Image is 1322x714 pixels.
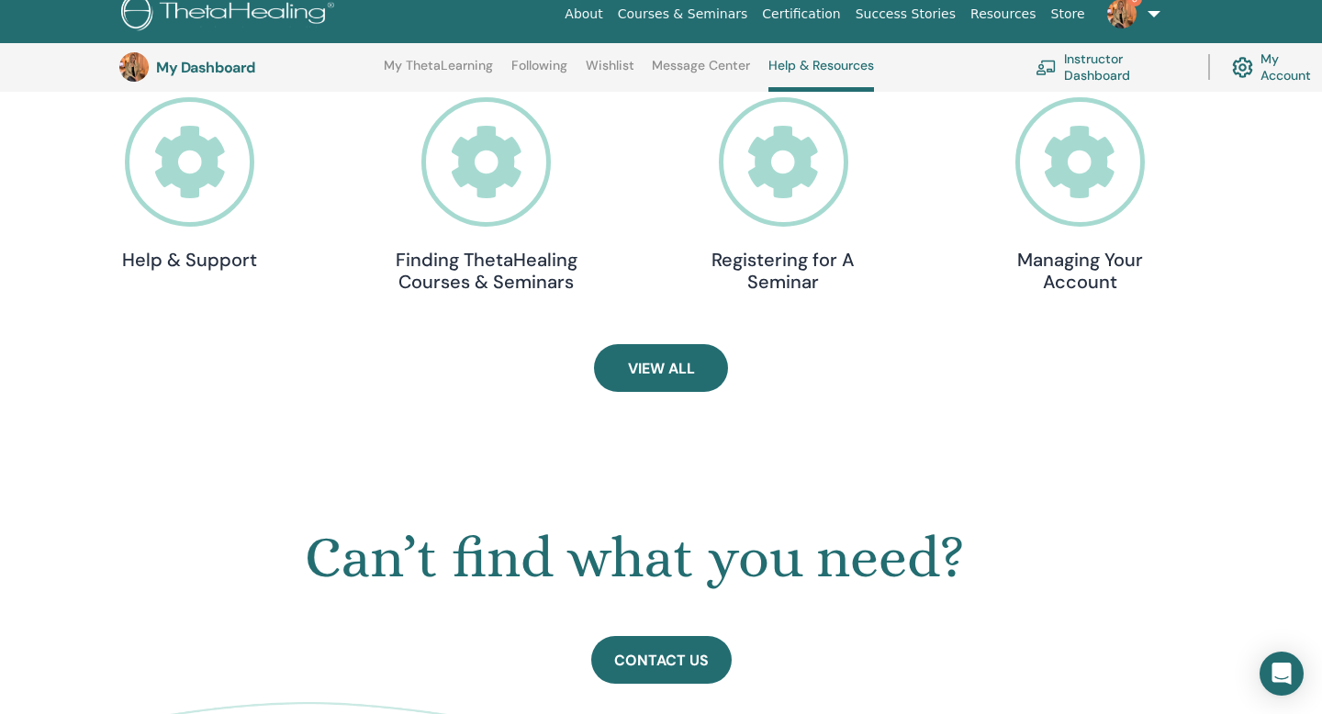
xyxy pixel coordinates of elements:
a: Registering for A Seminar [691,97,875,293]
a: My ThetaLearning [384,58,493,87]
a: Contact Us [591,636,732,684]
a: Message Center [652,58,750,87]
a: Wishlist [586,58,634,87]
a: Finding ThetaHealing Courses & Seminars [395,97,578,293]
a: Instructor Dashboard [1036,48,1186,88]
h4: Registering for A Seminar [691,249,875,293]
span: Contact Us [614,651,709,670]
a: Following [511,58,567,87]
img: default.jpg [119,53,149,83]
h4: Finding ThetaHealing Courses & Seminars [395,249,578,293]
img: cog.svg [1232,52,1253,83]
a: View All [594,344,728,392]
a: Help & Resources [768,58,874,92]
h4: Managing Your Account [988,249,1171,293]
h4: Help & Support [98,249,282,271]
div: Open Intercom Messenger [1260,652,1304,696]
a: Help & Support [98,97,282,271]
span: View All [628,359,695,378]
img: chalkboard-teacher.svg [1036,60,1057,75]
a: Managing Your Account [988,97,1171,293]
h1: Can’t find what you need? [79,524,1191,592]
h3: My Dashboard [156,59,340,76]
